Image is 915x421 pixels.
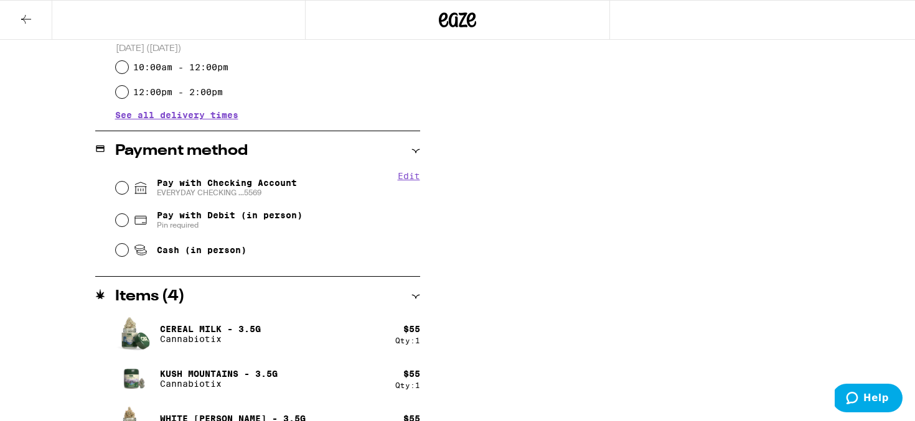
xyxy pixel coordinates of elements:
p: Cannabiotix [160,334,261,344]
span: EVERYDAY CHECKING ...5569 [157,188,297,198]
span: Pay with Checking Account [157,178,297,198]
button: Edit [398,171,420,181]
div: Qty: 1 [395,381,420,389]
h2: Payment method [115,144,248,159]
img: Cannabiotix - Kush Mountains - 3.5g [115,361,150,396]
div: $ 55 [403,324,420,334]
span: Pin required [157,220,303,230]
img: Cannabiotix - Cereal Milk - 3.5g [115,317,150,351]
h2: Items ( 4 ) [115,289,185,304]
label: 12:00pm - 2:00pm [133,87,223,97]
p: Kush Mountains - 3.5g [160,369,278,379]
button: See all delivery times [115,111,238,119]
iframe: Opens a widget where you can find more information [835,384,903,415]
div: Qty: 1 [395,336,420,345]
span: Pay with Debit (in person) [157,210,303,220]
p: Cereal Milk - 3.5g [160,324,261,334]
p: [DATE] ([DATE]) [116,43,420,55]
p: Cannabiotix [160,379,278,389]
label: 10:00am - 12:00pm [133,62,228,72]
div: $ 55 [403,369,420,379]
span: Cash (in person) [157,245,246,255]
